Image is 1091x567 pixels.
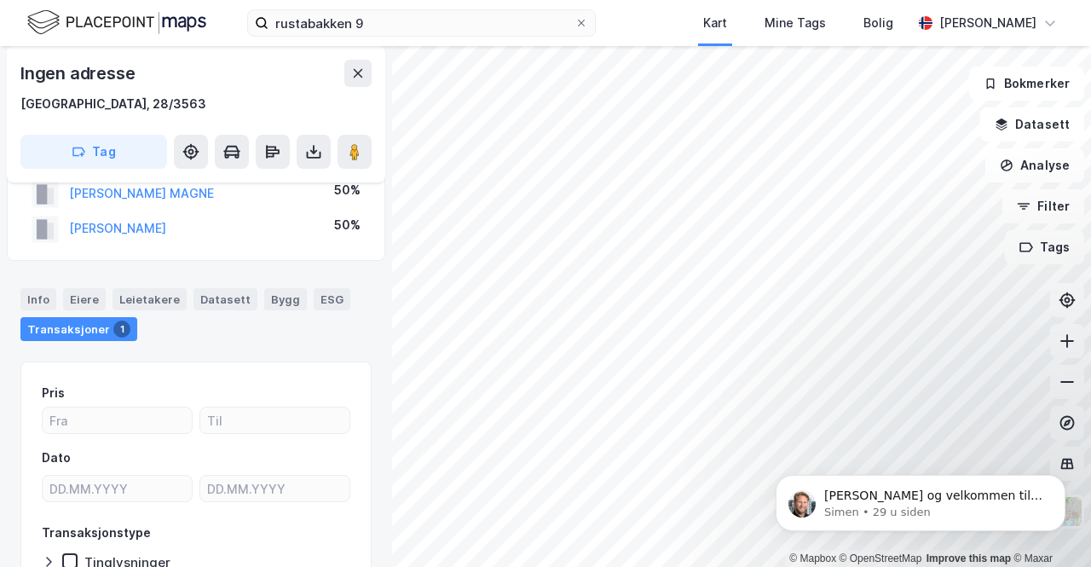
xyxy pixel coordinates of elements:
iframe: Intercom notifications melding [750,439,1091,558]
div: Leietakere [113,288,187,310]
input: DD.MM.YYYY [200,476,349,501]
input: Søk på adresse, matrikkel, gårdeiere, leietakere eller personer [268,10,574,36]
div: [GEOGRAPHIC_DATA], 28/3563 [20,94,206,114]
div: 50% [334,215,361,235]
p: Message from Simen, sent 29 u siden [74,66,294,81]
div: Pris [42,383,65,403]
div: Ingen adresse [20,60,138,87]
div: Bygg [264,288,307,310]
div: Dato [42,448,71,468]
img: logo.f888ab2527a4732fd821a326f86c7f29.svg [27,8,206,38]
div: [PERSON_NAME] [939,13,1036,33]
div: Transaksjoner [20,317,137,341]
button: Analyse [985,148,1084,182]
div: Bolig [863,13,893,33]
a: OpenStreetMap [840,553,922,564]
input: DD.MM.YYYY [43,476,192,501]
a: Improve this map [926,553,1011,564]
button: Datasett [980,107,1084,142]
button: Filter [1002,189,1084,223]
button: Bokmerker [969,67,1084,101]
div: Mine Tags [765,13,826,33]
div: Datasett [193,288,257,310]
a: Mapbox [789,553,836,564]
button: Tags [1005,230,1084,264]
div: Transaksjonstype [42,523,151,543]
div: 1 [113,321,130,338]
div: Info [20,288,56,310]
div: 50% [334,180,361,200]
span: [PERSON_NAME] og velkommen til Newsec Maps, [PERSON_NAME] det er du lurer på så er det bare å ta ... [74,49,292,131]
div: Eiere [63,288,106,310]
input: Fra [43,408,192,433]
input: Til [200,408,349,433]
button: Tag [20,135,167,169]
div: ESG [314,288,350,310]
div: Kart [703,13,727,33]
